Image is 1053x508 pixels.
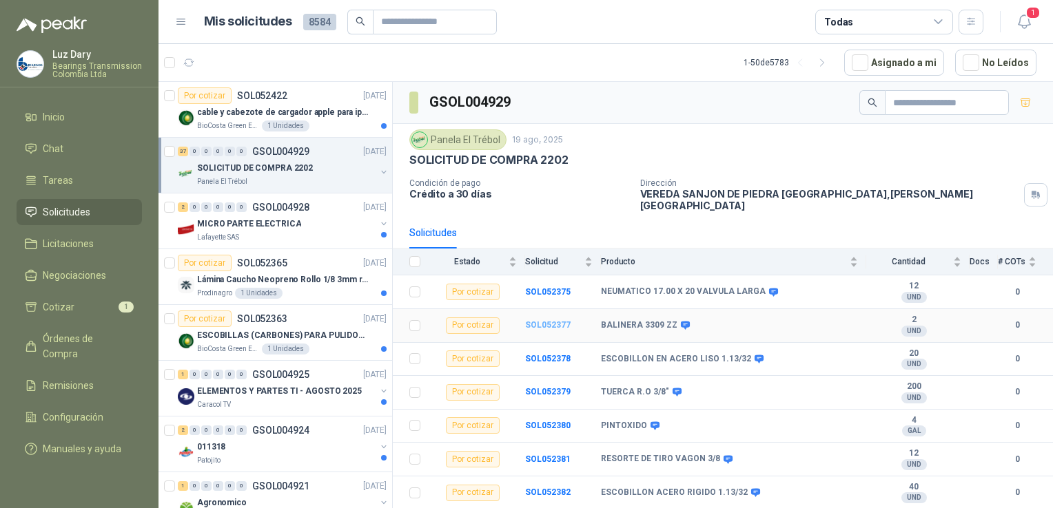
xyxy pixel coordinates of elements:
div: UND [901,492,927,503]
div: 0 [213,370,223,379]
div: 0 [201,425,212,435]
div: Por cotizar [446,417,500,434]
div: 0 [213,147,223,156]
a: Negociaciones [17,262,142,288]
span: Inicio [43,109,65,125]
a: 2 0 0 0 0 0 GSOL004928[DATE] Company LogoMICRO PARTE ELECTRICALafayette SAS [178,199,389,243]
b: 20 [866,348,961,359]
img: Company Logo [178,165,194,182]
p: ESCOBILLAS (CARBONES) PARA PULIDORA DEWALT [197,329,369,342]
h3: GSOL004929 [429,92,513,113]
p: [DATE] [363,313,387,326]
a: Chat [17,136,142,162]
div: 0 [236,147,247,156]
b: PINTOXIDO [601,421,647,432]
a: Órdenes de Compra [17,326,142,367]
th: Solicitud [525,248,601,275]
p: Luz Dary [52,50,142,59]
button: 1 [1012,10,1036,34]
a: SOL052382 [525,487,571,497]
img: Company Logo [17,51,43,77]
b: 0 [998,486,1036,499]
b: 0 [998,319,1036,332]
span: Solicitudes [43,204,90,220]
a: Solicitudes [17,199,142,225]
p: GSOL004928 [252,202,309,212]
a: 2 0 0 0 0 0 GSOL004924[DATE] Company Logo011318Patojito [178,422,389,466]
a: Por cotizarSOL052365[DATE] Company LogoLámina Caucho Neopreno Rollo 1/8 3mm rollo x 10MProdinagro... [159,249,392,305]
p: SOL052363 [237,314,287,324]
p: GSOL004921 [252,481,309,491]
img: Company Logo [178,388,194,405]
span: Chat [43,141,63,156]
div: 0 [225,147,235,156]
div: 37 [178,147,188,156]
div: 0 [225,481,235,491]
th: Cantidad [866,248,970,275]
p: Patojito [197,455,221,466]
p: Lafayette SAS [197,232,239,243]
div: 0 [213,425,223,435]
a: Cotizar1 [17,294,142,320]
p: SOLICITUD DE COMPRA 2202 [409,153,569,167]
img: Company Logo [178,221,194,237]
img: Company Logo [178,277,194,293]
div: 0 [236,425,247,435]
div: Por cotizar [178,87,232,104]
a: SOL052377 [525,320,571,330]
b: 0 [998,385,1036,399]
a: Inicio [17,104,142,130]
div: 2 [178,202,188,212]
b: SOL052378 [525,354,571,363]
div: 1 [178,481,188,491]
span: Cantidad [866,257,950,266]
div: 0 [190,147,200,156]
b: 0 [998,453,1036,466]
b: 0 [998,419,1036,432]
b: 12 [866,448,961,459]
p: VEREDA SANJON DE PIEDRA [GEOGRAPHIC_DATA] , [PERSON_NAME][GEOGRAPHIC_DATA] [640,188,1019,211]
div: Por cotizar [446,284,500,300]
div: 2 [178,425,188,435]
a: SOL052380 [525,421,571,430]
p: [DATE] [363,89,387,103]
b: 40 [866,482,961,493]
span: Remisiones [43,378,94,393]
p: [DATE] [363,257,387,270]
a: Por cotizarSOL052363[DATE] Company LogoESCOBILLAS (CARBONES) PARA PULIDORA DEWALTBioCosta Green E... [159,305,392,361]
span: 1 [1025,6,1041,19]
div: 0 [201,202,212,212]
b: NEUMATICO 17.00 X 20 VALVULA LARGA [601,286,766,297]
th: Producto [601,248,866,275]
b: 200 [866,381,961,392]
b: 2 [866,315,961,326]
span: Producto [601,257,847,266]
b: 12 [866,281,961,292]
p: [DATE] [363,201,387,214]
p: Dirección [640,178,1019,188]
p: SOLICITUD DE COMPRA 2202 [197,162,313,175]
b: 0 [998,352,1036,366]
span: Tareas [43,173,73,188]
p: Bearings Transmission Colombia Ltda [52,62,142,78]
div: UND [901,459,927,470]
p: ELEMENTOS Y PARTES TI - AGOSTO 2025 [197,385,362,398]
div: Por cotizar [446,451,500,467]
p: [DATE] [363,424,387,437]
p: 011318 [197,441,225,454]
p: Lámina Caucho Neopreno Rollo 1/8 3mm rollo x 10M [197,273,369,286]
p: SOL052365 [237,258,287,268]
p: GSOL004929 [252,147,309,156]
span: Órdenes de Compra [43,331,129,361]
span: Configuración [43,410,103,425]
div: 0 [236,370,247,379]
span: Cotizar [43,299,74,315]
div: 1 [178,370,188,379]
b: TUERCA R.O 3/8" [601,387,669,398]
img: Company Logo [178,444,194,461]
a: SOL052375 [525,287,571,297]
p: GSOL004925 [252,370,309,379]
img: Company Logo [412,132,427,147]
